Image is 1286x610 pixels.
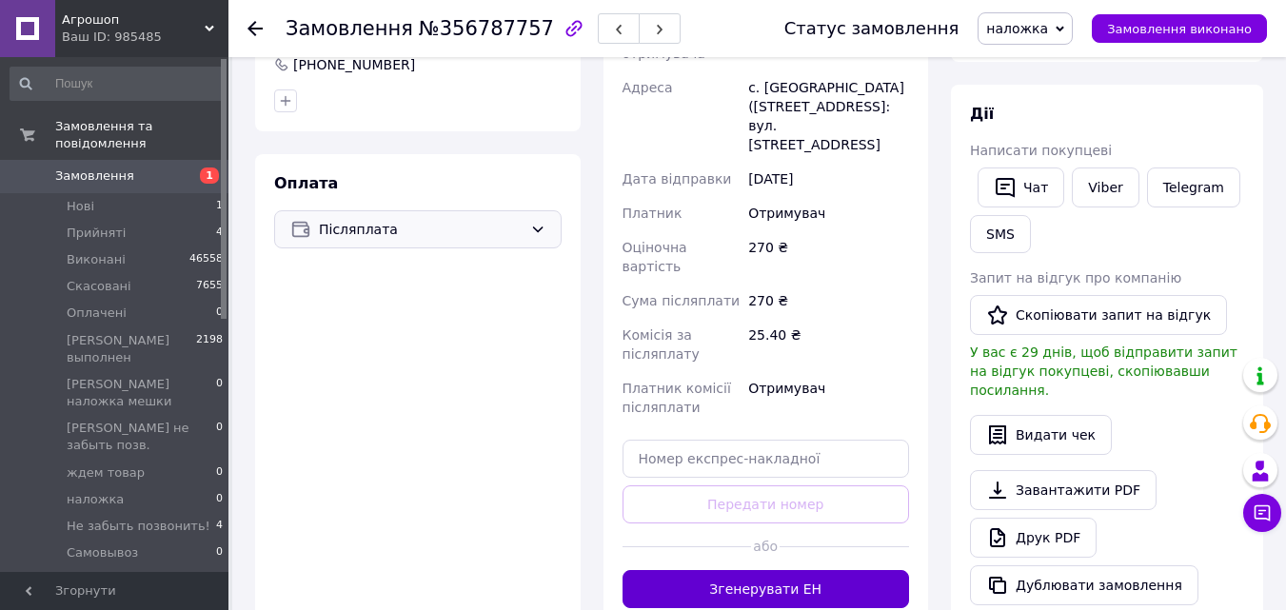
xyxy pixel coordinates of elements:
[196,278,223,295] span: 7655
[623,240,687,274] span: Оціночна вартість
[67,518,210,535] span: Не забыть позвонить!
[1072,167,1138,207] a: Viber
[970,415,1112,455] button: Видати чек
[216,464,223,482] span: 0
[62,11,205,29] span: Агрошоп
[67,225,126,242] span: Прийняті
[286,17,413,40] span: Замовлення
[196,332,223,366] span: 2198
[216,225,223,242] span: 4
[970,470,1157,510] a: Завантажити PDF
[986,21,1048,36] span: наложка
[189,251,223,268] span: 46558
[10,67,225,101] input: Пошук
[67,198,94,215] span: Нові
[67,251,126,268] span: Виконані
[216,198,223,215] span: 1
[216,544,223,561] span: 0
[978,167,1064,207] button: Чат
[623,570,910,608] button: Згенерувати ЕН
[67,464,145,482] span: ждем товар
[319,219,523,240] span: Післяплата
[216,305,223,322] span: 0
[67,278,131,295] span: Скасовані
[216,518,223,535] span: 4
[67,332,196,366] span: [PERSON_NAME] выполнен
[1092,14,1267,43] button: Замовлення виконано
[419,17,554,40] span: №356787757
[751,537,780,556] span: або
[970,565,1198,605] button: Дублювати замовлення
[216,376,223,410] span: 0
[623,381,731,415] span: Платник комісії післяплати
[744,70,913,162] div: с. [GEOGRAPHIC_DATA] ([STREET_ADDRESS]: вул. [STREET_ADDRESS]
[744,196,913,230] div: Отримувач
[67,491,124,508] span: наложка
[1243,494,1281,532] button: Чат з покупцем
[55,167,134,185] span: Замовлення
[744,162,913,196] div: [DATE]
[744,284,913,318] div: 270 ₴
[623,171,732,187] span: Дата відправки
[55,118,228,152] span: Замовлення та повідомлення
[67,544,138,561] span: Самовывоз
[744,230,913,284] div: 270 ₴
[623,206,683,221] span: Платник
[200,167,219,184] span: 1
[67,420,216,454] span: [PERSON_NAME] не забыть позв.
[970,270,1181,285] span: Запит на відгук про компанію
[216,491,223,508] span: 0
[67,376,216,410] span: [PERSON_NAME] наложка мешки
[744,371,913,424] div: Отримувач
[970,105,994,123] span: Дії
[623,293,741,308] span: Сума післяплати
[247,19,263,38] div: Повернутися назад
[1107,22,1252,36] span: Замовлення виконано
[216,420,223,454] span: 0
[970,344,1237,398] span: У вас є 29 днів, щоб відправити запит на відгук покупцеві, скопіювавши посилання.
[291,55,417,74] div: [PHONE_NUMBER]
[67,305,127,322] span: Оплачені
[784,19,960,38] div: Статус замовлення
[970,518,1097,558] a: Друк PDF
[970,295,1227,335] button: Скопіювати запит на відгук
[744,318,913,371] div: 25.40 ₴
[62,29,228,46] div: Ваш ID: 985485
[623,327,700,362] span: Комісія за післяплату
[1147,167,1240,207] a: Telegram
[970,215,1031,253] button: SMS
[970,143,1112,158] span: Написати покупцеві
[623,440,910,478] input: Номер експрес-накладної
[274,174,338,192] span: Оплата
